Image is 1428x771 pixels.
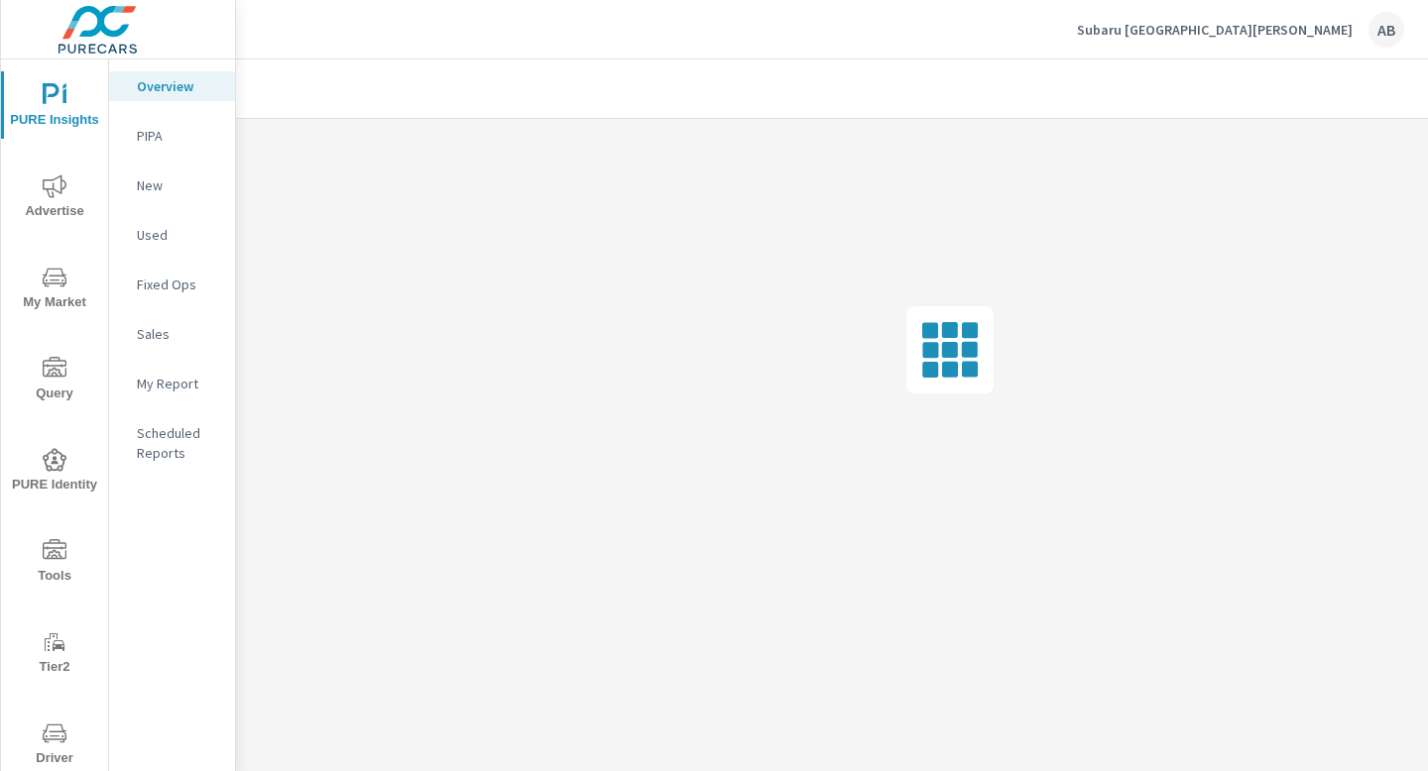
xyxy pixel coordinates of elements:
[137,175,219,195] p: New
[7,83,102,132] span: PURE Insights
[109,270,235,299] div: Fixed Ops
[109,220,235,250] div: Used
[109,319,235,349] div: Sales
[1368,12,1404,48] div: AB
[137,225,219,245] p: Used
[137,374,219,393] p: My Report
[109,170,235,200] div: New
[109,369,235,398] div: My Report
[137,126,219,146] p: PIPA
[1077,21,1353,39] p: Subaru [GEOGRAPHIC_DATA][PERSON_NAME]
[7,174,102,223] span: Advertise
[137,423,219,463] p: Scheduled Reports
[109,121,235,151] div: PIPA
[7,539,102,588] span: Tools
[7,721,102,770] span: Driver
[7,266,102,314] span: My Market
[7,630,102,679] span: Tier2
[137,324,219,344] p: Sales
[7,448,102,496] span: PURE Identity
[7,357,102,405] span: Query
[109,71,235,101] div: Overview
[137,76,219,96] p: Overview
[109,418,235,468] div: Scheduled Reports
[137,275,219,294] p: Fixed Ops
